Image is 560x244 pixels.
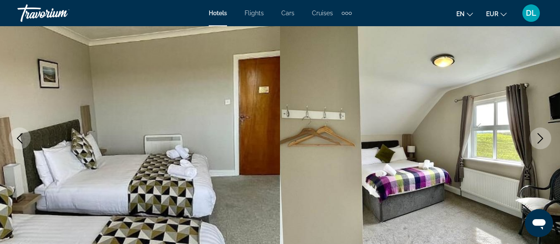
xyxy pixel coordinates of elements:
[9,127,31,149] button: Previous image
[525,209,553,237] iframe: Button to launch messaging window
[456,10,465,17] span: en
[312,10,333,17] a: Cruises
[456,7,473,20] button: Change language
[526,9,536,17] span: DL
[520,4,542,22] button: User Menu
[281,10,294,17] a: Cars
[529,127,551,149] button: Next image
[17,2,105,24] a: Travorium
[486,7,507,20] button: Change currency
[342,6,352,20] button: Extra navigation items
[209,10,227,17] a: Hotels
[245,10,264,17] a: Flights
[486,10,498,17] span: EUR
